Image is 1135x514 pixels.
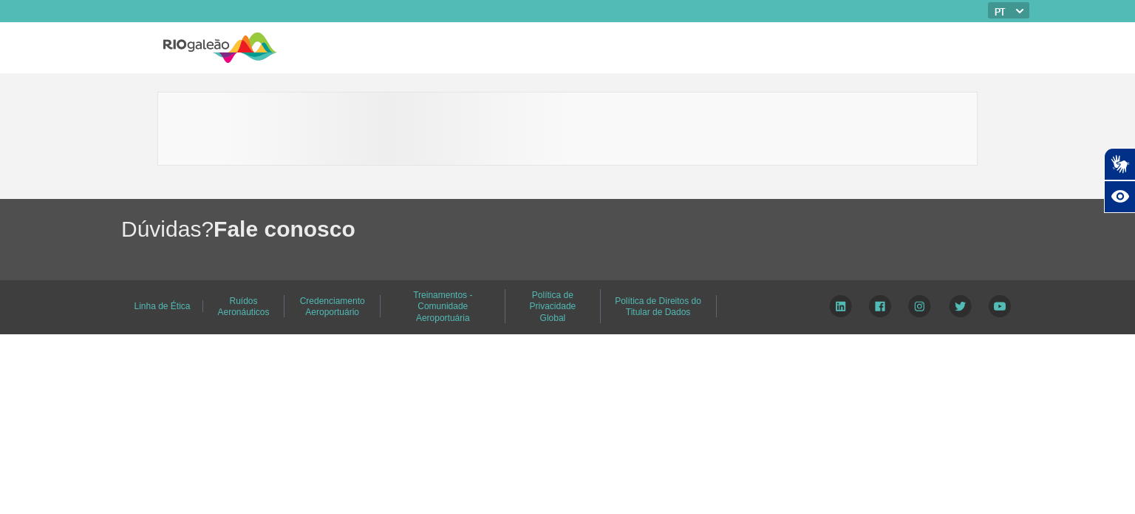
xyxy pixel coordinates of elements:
[413,285,472,328] a: Treinamentos - Comunidade Aeroportuária
[217,291,269,322] a: Ruídos Aeronáuticos
[300,291,365,322] a: Credenciamento Aeroportuário
[530,285,576,328] a: Política de Privacidade Global
[1104,148,1135,180] button: Abrir tradutor de língua de sinais.
[121,214,1135,244] h1: Dúvidas?
[615,291,701,322] a: Política de Direitos do Titular de Dados
[1104,148,1135,213] div: Plugin de acessibilidade da Hand Talk.
[989,295,1011,317] img: YouTube
[134,296,190,317] a: Linha de Ética
[908,295,931,317] img: Instagram
[949,295,972,317] img: Twitter
[214,217,355,241] span: Fale conosco
[869,295,891,317] img: Facebook
[1104,180,1135,213] button: Abrir recursos assistivos.
[829,295,852,317] img: LinkedIn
